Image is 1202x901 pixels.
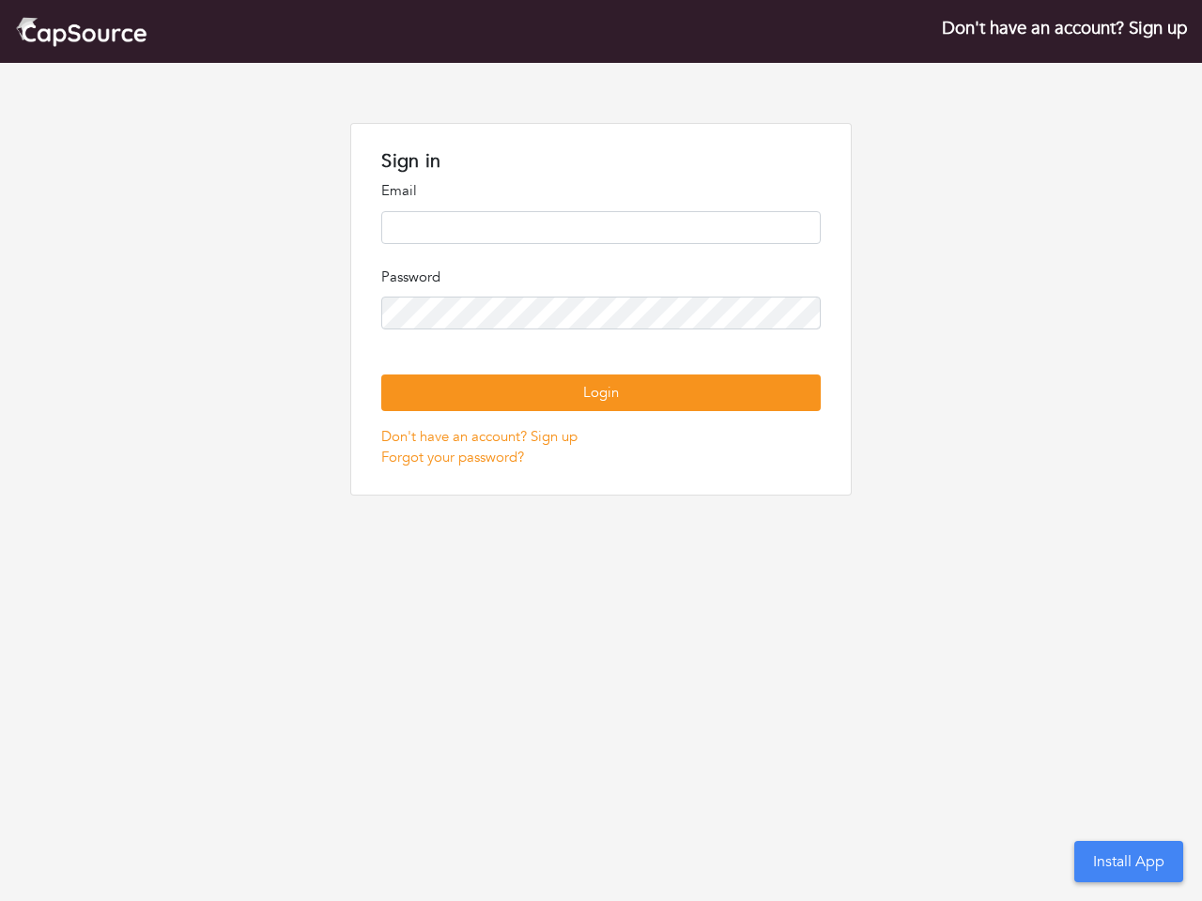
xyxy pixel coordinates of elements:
img: cap_logo.png [15,15,147,48]
p: Password [381,267,820,288]
button: Login [381,374,820,411]
a: Forgot your password? [381,448,524,466]
a: Don't have an account? Sign up [942,16,1187,40]
button: Install App [1074,841,1183,882]
h1: Sign in [381,150,820,173]
p: Email [381,180,820,202]
a: Don't have an account? Sign up [381,427,578,446]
